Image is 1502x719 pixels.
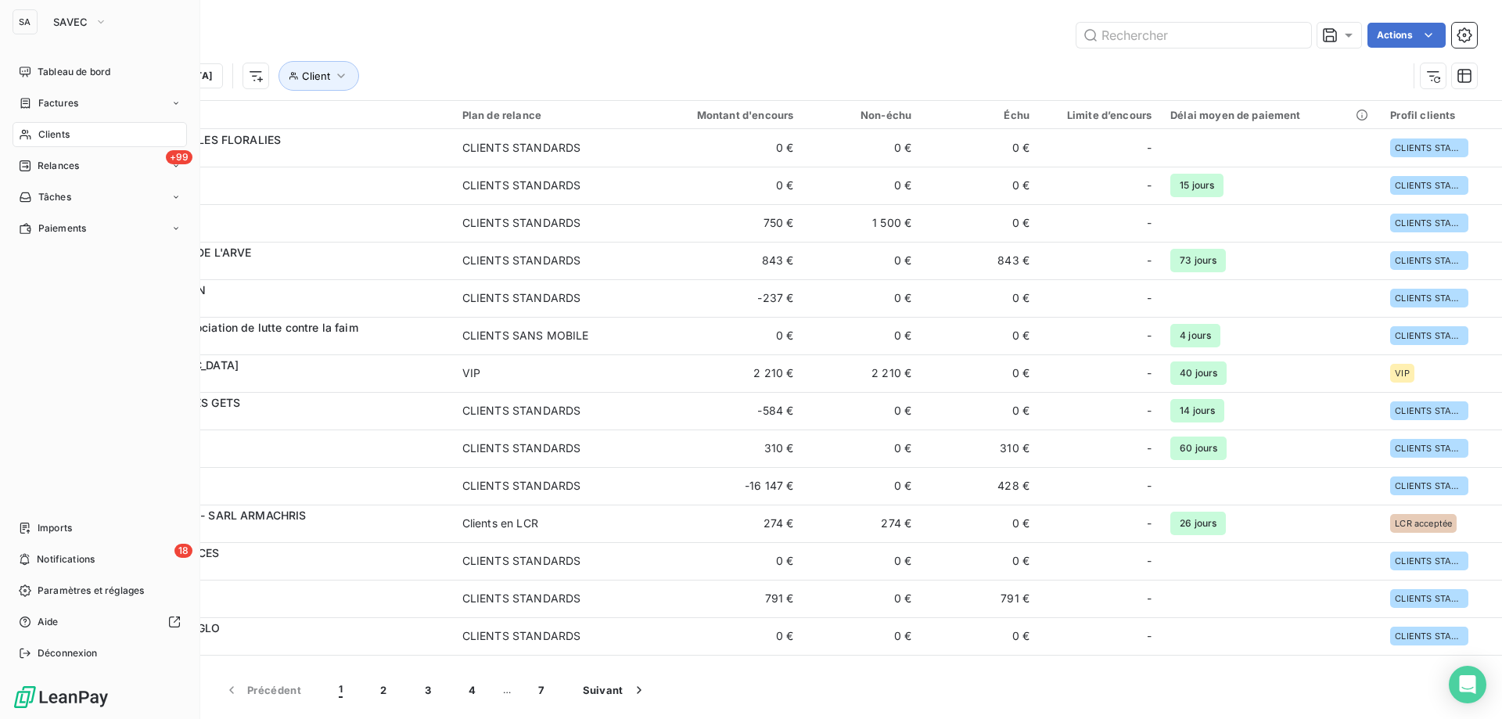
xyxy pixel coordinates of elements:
td: 428 € [921,467,1039,505]
td: 0 € [645,129,803,167]
div: VIP [462,365,480,381]
span: CLIENTS STANDARDS [1395,143,1464,153]
span: - [1147,553,1152,569]
span: CLIENTS STANDARDS [1395,444,1464,453]
span: - [1147,516,1152,531]
span: SAVEC [53,16,88,28]
td: 0 € [645,317,803,354]
button: Client [278,61,359,91]
td: 0 € [645,655,803,692]
span: CLIENTS STANDARDS [1395,631,1464,641]
button: Suivant [564,674,666,706]
div: CLIENTS STANDARDS [462,290,581,306]
span: - [1147,478,1152,494]
td: 0 € [803,392,921,430]
span: CLIENTS STANDARDS [1395,293,1464,303]
span: Déconnexion [38,646,98,660]
div: CLIENTS STANDARDS [462,628,581,644]
td: 2 210 € [803,354,921,392]
span: - [1147,215,1152,231]
span: CLIENTS STANDARDS [1395,406,1464,415]
span: CLIENTS STANDARDS [1395,181,1464,190]
div: CLIENTS STANDARDS [462,478,581,494]
span: CLIENTS STANDARDS [1395,256,1464,265]
span: C000031382 [108,298,444,314]
td: 0 € [921,655,1039,692]
span: C000038431 [108,486,444,502]
span: … [494,678,519,703]
span: - [1147,403,1152,419]
div: Limite d’encours [1048,109,1152,121]
td: 2 210 € [645,354,803,392]
td: -584 € [645,392,803,430]
span: Paiements [38,221,86,235]
span: Imports [38,521,72,535]
div: CLIENTS STANDARDS [462,178,581,193]
span: CLIENTS STANDARDS [1395,331,1464,340]
div: CLIENTS STANDARDS [462,440,581,456]
span: - [1147,328,1152,343]
button: Actions [1367,23,1446,48]
div: CLIENTS SANS MOBILE [462,328,589,343]
div: CLIENTS STANDARDS [462,553,581,569]
span: 1 [339,682,343,698]
button: 3 [406,674,450,706]
td: 274 € [645,505,803,542]
span: VIP [1395,368,1409,378]
td: 310 € [645,430,803,467]
div: Plan de relance [462,109,635,121]
td: 843 € [921,242,1039,279]
td: 791 € [921,580,1039,617]
span: 26 jours [1170,512,1226,535]
span: CLIENTS STANDARDS [1395,556,1464,566]
span: - [1147,591,1152,606]
span: CLIENTS STANDARDS [1395,594,1464,603]
td: 0 € [803,279,921,317]
td: 0 € [921,279,1039,317]
div: CLIENTS STANDARDS [462,140,581,156]
td: 0 € [921,617,1039,655]
span: C000037961 [108,599,444,614]
div: SA [13,9,38,34]
span: C000026239 [108,223,444,239]
span: - [1147,628,1152,644]
span: C000025989 [108,411,444,426]
td: 0 € [803,167,921,204]
span: Clients [38,128,70,142]
div: Non-échu [812,109,911,121]
td: 0 € [921,505,1039,542]
span: Paramètres et réglages [38,584,144,598]
td: 310 € [921,430,1039,467]
td: 843 € [645,242,803,279]
td: 0 € [921,204,1039,242]
span: 60 jours [1170,437,1227,460]
div: Clients en LCR [462,516,538,531]
button: 1 [320,674,361,706]
td: 0 € [645,167,803,204]
td: 0 € [921,542,1039,580]
span: Relances [38,159,79,173]
span: 40 jours [1170,361,1227,385]
span: C000044704 [108,148,444,164]
span: - [1147,290,1152,306]
span: CLIENTS STANDARDS [1395,218,1464,228]
td: 0 € [921,167,1039,204]
span: 4 jours [1170,324,1220,347]
td: 0 € [803,655,921,692]
a: Aide [13,609,187,635]
span: - [1147,440,1152,456]
td: 0 € [803,242,921,279]
span: ALFAA-GHS Association de lutte contre la faim [108,321,358,334]
span: C000035628 [108,336,444,351]
div: Échu [930,109,1029,121]
td: 0 € [803,580,921,617]
td: 0 € [803,617,921,655]
td: 1 500 € [803,204,921,242]
span: - [1147,253,1152,268]
div: Montant d'encours [654,109,793,121]
span: Aide [38,615,59,629]
span: Factures [38,96,78,110]
input: Rechercher [1076,23,1311,48]
span: C000026832 [108,261,444,276]
div: CLIENTS STANDARDS [462,253,581,268]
